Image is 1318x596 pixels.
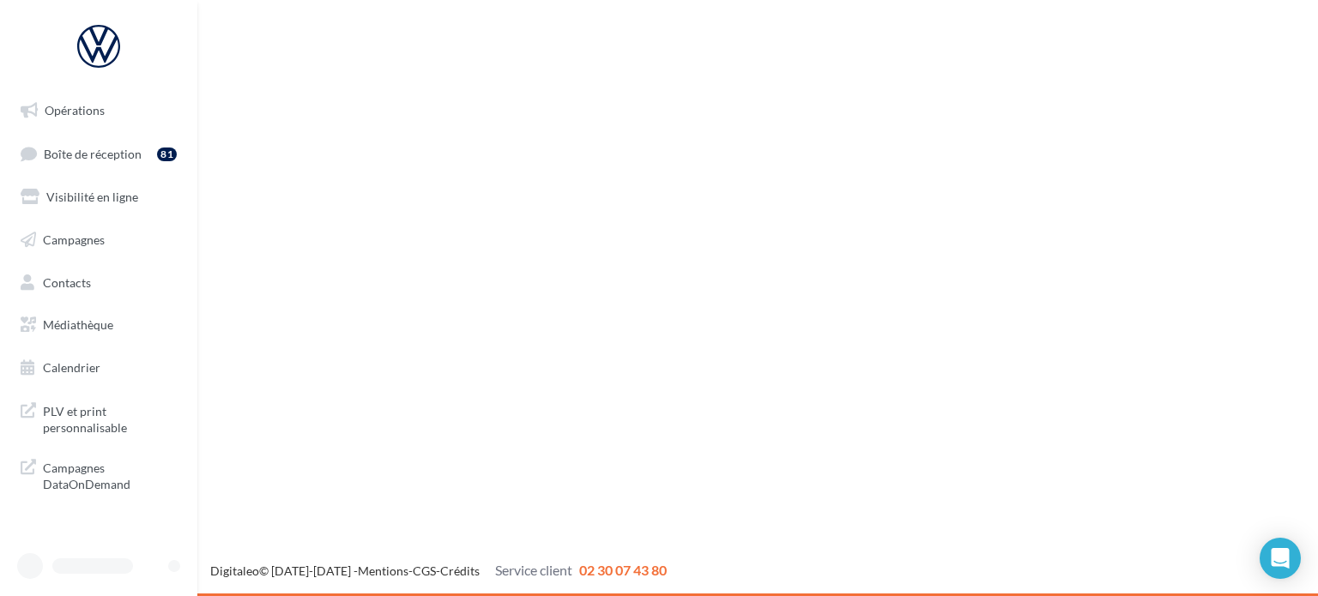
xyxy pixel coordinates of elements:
[43,400,177,436] span: PLV et print personnalisable
[43,456,177,493] span: Campagnes DataOnDemand
[43,317,113,332] span: Médiathèque
[43,360,100,375] span: Calendrier
[43,274,91,289] span: Contacts
[413,563,436,578] a: CGS
[210,563,259,578] a: Digitaleo
[358,563,408,578] a: Mentions
[157,147,177,161] div: 81
[495,562,572,578] span: Service client
[44,146,142,160] span: Boîte de réception
[46,190,138,204] span: Visibilité en ligne
[10,265,187,301] a: Contacts
[579,562,667,578] span: 02 30 07 43 80
[10,179,187,215] a: Visibilité en ligne
[440,563,480,578] a: Crédits
[10,393,187,443] a: PLV et print personnalisable
[45,103,105,117] span: Opérations
[43,232,105,247] span: Campagnes
[1260,538,1301,579] div: Open Intercom Messenger
[10,350,187,386] a: Calendrier
[10,307,187,343] a: Médiathèque
[10,93,187,129] a: Opérations
[10,449,187,500] a: Campagnes DataOnDemand
[10,135,187,172] a: Boîte de réception81
[10,222,187,258] a: Campagnes
[210,563,667,578] span: © [DATE]-[DATE] - - -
